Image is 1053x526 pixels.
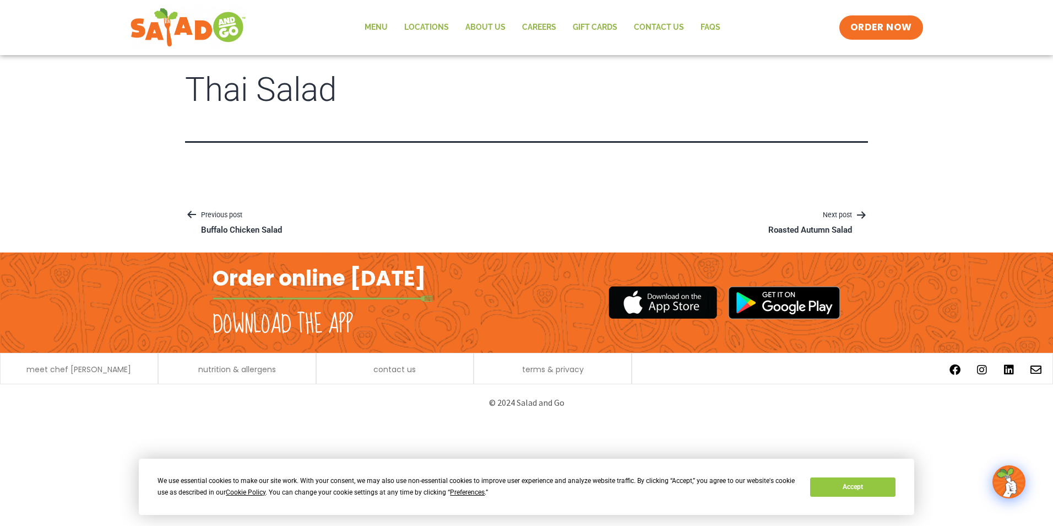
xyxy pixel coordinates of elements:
span: Cookie Policy [226,489,265,496]
p: Previous post [185,209,298,222]
a: terms & privacy [522,366,584,373]
p: Next post [752,209,868,222]
span: Preferences [450,489,485,496]
h2: Download the app [213,309,353,340]
div: Cookie Consent Prompt [139,459,914,515]
img: wpChatIcon [994,466,1024,497]
a: ORDER NOW [839,15,923,40]
h2: Order online [DATE] [213,265,426,292]
img: appstore [609,285,717,320]
a: FAQs [692,15,729,40]
a: About Us [457,15,514,40]
img: fork [213,296,433,302]
img: new-SAG-logo-768×292 [130,6,246,50]
a: meet chef [PERSON_NAME] [26,366,131,373]
h1: Thai Salad [185,72,868,108]
p: Buffalo Chicken Salad [201,225,282,236]
a: GIFT CARDS [565,15,626,40]
span: ORDER NOW [850,21,912,34]
a: contact us [373,366,416,373]
a: Careers [514,15,565,40]
a: Contact Us [626,15,692,40]
a: nutrition & allergens [198,366,276,373]
p: Roasted Autumn Salad [768,225,852,236]
button: Accept [810,477,895,497]
img: google_play [728,286,840,319]
nav: Menu [356,15,729,40]
p: © 2024 Salad and Go [218,395,835,410]
a: Locations [396,15,457,40]
a: Previous postBuffalo Chicken Salad [185,209,298,236]
a: Next postRoasted Autumn Salad [752,209,868,236]
a: Menu [356,15,396,40]
nav: Posts [185,209,868,236]
div: We use essential cookies to make our site work. With your consent, we may also use non-essential ... [158,475,797,498]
